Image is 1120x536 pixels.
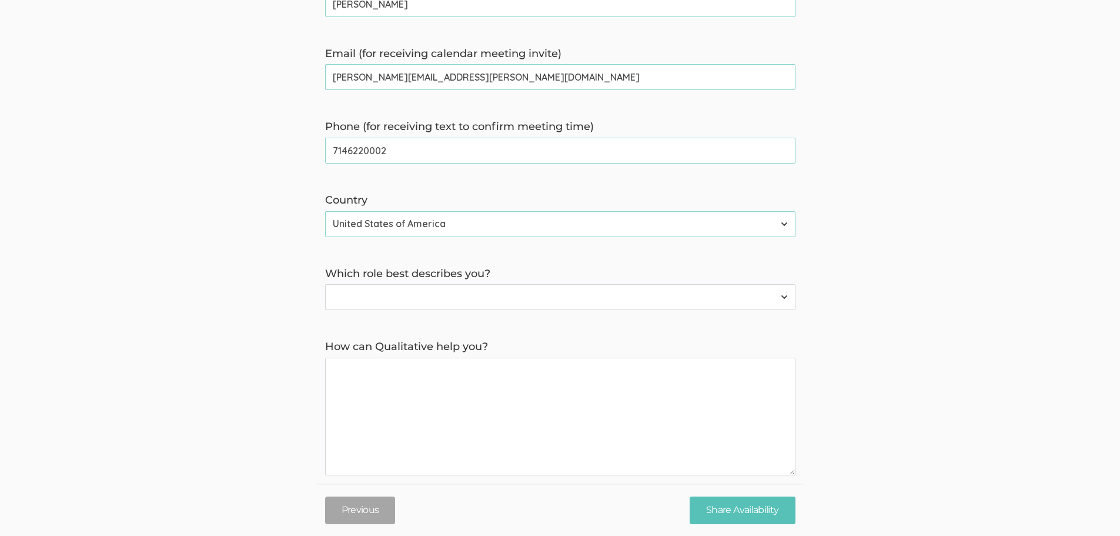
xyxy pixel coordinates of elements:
[325,193,795,208] label: Country
[325,339,795,355] label: How can Qualitative help you?
[690,497,795,524] input: Share Availability
[325,46,795,62] label: Email (for receiving calendar meeting invite)
[325,119,795,135] label: Phone (for receiving text to confirm meeting time)
[325,497,396,524] button: Previous
[325,267,795,282] label: Which role best describes you?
